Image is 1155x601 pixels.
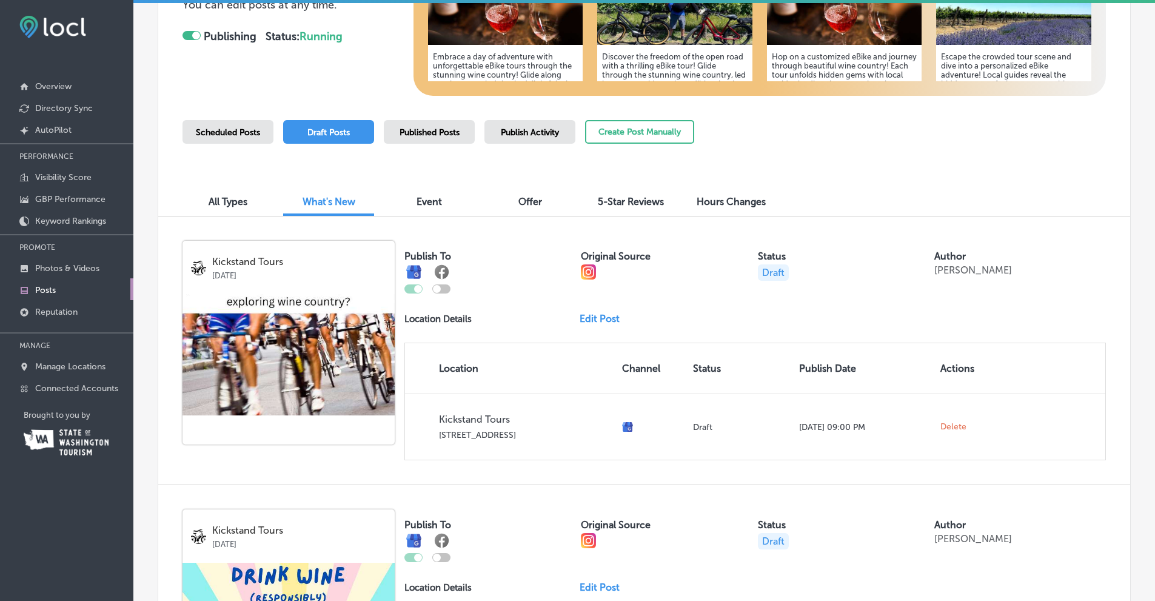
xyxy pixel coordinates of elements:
[439,430,612,440] p: [STREET_ADDRESS]
[19,16,86,38] img: fda3e92497d09a02dc62c9cd864e3231.png
[212,257,386,267] p: Kickstand Tours
[758,264,789,281] p: Draft
[433,52,578,161] h5: Embrace a day of adventure with unforgettable eBike tours through the stunning wine country! Glid...
[580,582,629,593] a: Edit Post
[405,343,617,394] th: Location
[404,314,472,324] p: Location Details
[794,343,936,394] th: Publish Date
[300,30,343,43] span: Running
[35,216,106,226] p: Keyword Rankings
[303,196,355,207] span: What's New
[204,30,256,43] strong: Publishing
[307,127,350,138] span: Draft Posts
[191,529,206,544] img: logo
[35,103,93,113] p: Directory Sync
[212,525,386,536] p: Kickstand Tours
[404,519,451,531] label: Publish To
[35,125,72,135] p: AutoPilot
[191,260,206,275] img: logo
[182,294,395,415] img: 1752120015516868609_18077369689927600_4335984719166369035_n.jpg
[417,196,442,207] span: Event
[400,127,460,138] span: Published Posts
[602,52,748,152] h5: Discover the freedom of the open road with a thrilling eBike tour! Glide through the stunning win...
[404,250,451,262] label: Publish To
[24,411,133,420] p: Brought to you by
[758,533,789,549] p: Draft
[209,196,247,207] span: All Types
[35,383,118,394] p: Connected Accounts
[501,127,559,138] span: Publish Activity
[212,267,386,280] p: [DATE]
[598,196,664,207] span: 5-Star Reviews
[35,307,78,317] p: Reputation
[934,519,966,531] label: Author
[697,196,766,207] span: Hours Changes
[35,263,99,274] p: Photos & Videos
[266,30,343,43] strong: Status:
[581,519,651,531] label: Original Source
[196,127,260,138] span: Scheduled Posts
[35,285,56,295] p: Posts
[580,313,629,324] a: Edit Post
[35,194,105,204] p: GBP Performance
[35,81,72,92] p: Overview
[772,52,917,161] h5: Hop on a customized eBike and journey through beautiful wine country! Each tour unfolds hidden ge...
[24,429,109,455] img: Washington Tourism
[35,361,105,372] p: Manage Locations
[688,343,794,394] th: Status
[934,264,1012,276] p: [PERSON_NAME]
[799,422,931,432] p: [DATE] 09:00 PM
[934,533,1012,545] p: [PERSON_NAME]
[212,536,386,549] p: [DATE]
[617,343,688,394] th: Channel
[941,52,1086,161] h5: Escape the crowded tour scene and dive into a personalized eBike adventure! Local guides reveal t...
[940,421,966,432] span: Delete
[758,519,786,531] label: Status
[758,250,786,262] label: Status
[934,250,966,262] label: Author
[693,422,789,432] p: Draft
[518,196,542,207] span: Offer
[581,250,651,262] label: Original Source
[404,582,472,593] p: Location Details
[35,172,92,183] p: Visibility Score
[936,343,992,394] th: Actions
[439,414,612,425] p: Kickstand Tours
[585,120,694,144] button: Create Post Manually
